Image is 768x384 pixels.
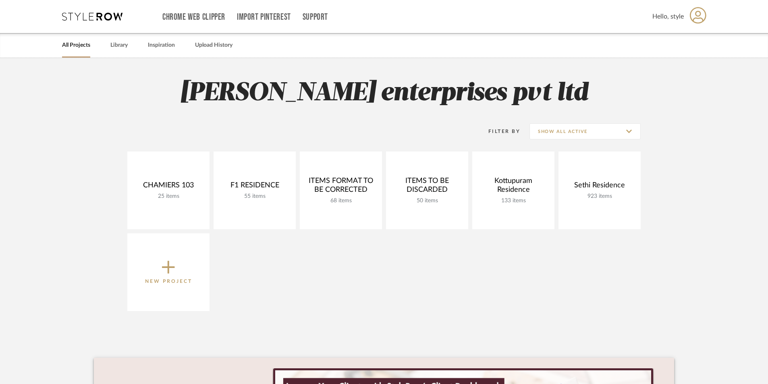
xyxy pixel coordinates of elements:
[110,40,128,51] a: Library
[237,14,291,21] a: Import Pinterest
[479,197,548,204] div: 133 items
[306,197,376,204] div: 68 items
[134,181,203,193] div: CHAMIERS 103
[148,40,175,51] a: Inspiration
[134,193,203,200] div: 25 items
[652,12,684,21] span: Hello, style
[127,233,210,311] button: New Project
[306,176,376,197] div: ITEMS FORMAT TO BE CORRECTED
[195,40,232,51] a: Upload History
[62,40,90,51] a: All Projects
[220,193,289,200] div: 55 items
[94,78,674,108] h2: [PERSON_NAME] enterprises pvt ltd
[565,181,634,193] div: Sethi Residence
[392,197,462,204] div: 50 items
[478,127,520,135] div: Filter By
[145,277,192,285] p: New Project
[220,181,289,193] div: F1 RESIDENCE
[392,176,462,197] div: ITEMS TO BE DISCARDED
[162,14,225,21] a: Chrome Web Clipper
[479,176,548,197] div: Kottupuram Residence
[303,14,328,21] a: Support
[565,193,634,200] div: 923 items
